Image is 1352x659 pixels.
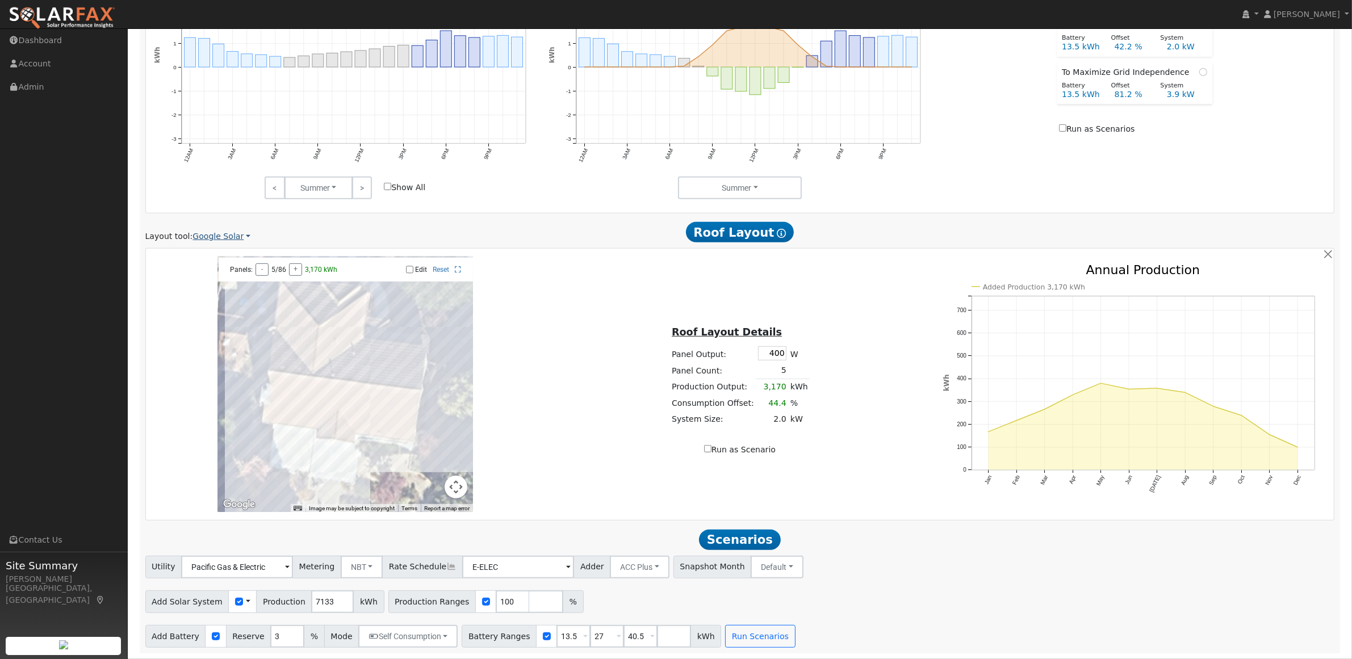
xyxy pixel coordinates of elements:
[358,625,458,648] button: Self Consumption
[173,64,177,70] text: 0
[1095,475,1106,487] text: May
[756,379,788,395] td: 3,170
[1086,263,1200,277] text: Annual Production
[751,556,803,578] button: Default
[943,375,951,392] text: kWh
[566,136,571,142] text: -3
[788,379,810,395] td: kWh
[341,556,383,578] button: NBT
[483,148,493,161] text: 9PM
[788,411,810,427] td: kW
[910,65,914,69] circle: onclick=""
[255,54,266,67] rect: onclick=""
[597,65,601,69] circle: onclick=""
[59,640,68,649] img: retrieve
[462,625,537,648] span: Battery Ranges
[654,65,658,69] circle: onclick=""
[309,505,395,511] span: Image may be subject to copyright
[839,65,843,69] circle: onclick=""
[608,44,619,67] rect: onclick=""
[650,54,662,67] rect: onclick=""
[566,88,571,94] text: -1
[256,263,269,276] button: -
[670,395,756,411] td: Consumption Offset:
[1040,474,1050,486] text: Mar
[145,625,206,648] span: Add Battery
[269,148,279,161] text: 6AM
[690,625,721,648] span: kWh
[397,148,407,161] text: 3PM
[621,148,631,161] text: 3AM
[145,590,229,613] span: Add Solar System
[983,475,993,485] text: Jan
[352,177,372,199] a: >
[686,222,794,242] span: Roof Layout
[292,556,341,578] span: Metering
[1274,10,1340,19] span: [PERSON_NAME]
[353,148,365,163] text: 12PM
[384,182,425,194] label: Show All
[704,444,776,456] label: Run as Scenario
[1180,475,1190,486] text: Aug
[778,67,789,82] rect: onclick=""
[593,38,604,66] rect: onclick=""
[171,88,177,94] text: -1
[1292,475,1302,486] text: Dec
[579,37,590,67] rect: onclick=""
[1056,41,1108,53] div: 13.5 kWh
[835,31,846,67] rect: onclick=""
[1062,66,1194,78] span: To Maximize Grid Independence
[1108,41,1161,53] div: 42.2 %
[670,345,756,363] td: Panel Output:
[1154,33,1204,43] div: System
[401,505,417,511] a: Terms (opens in new tab)
[678,177,802,199] button: Summer
[1108,89,1161,100] div: 81.2 %
[664,148,674,161] text: 6AM
[6,582,122,606] div: [GEOGRAPHIC_DATA], [GEOGRAPHIC_DATA]
[583,65,587,69] circle: onclick=""
[739,25,743,30] circle: onclick=""
[468,37,480,67] rect: onclick=""
[906,37,918,67] rect: onclick=""
[153,47,161,63] text: kWh
[1070,393,1075,397] circle: onclick=""
[412,45,423,67] rect: onclick=""
[454,36,466,67] rect: onclick=""
[781,28,786,33] circle: onclick=""
[6,558,122,573] span: Site Summary
[957,444,967,451] text: 100
[777,229,786,238] i: Show Help
[1056,33,1106,43] div: Battery
[1105,81,1154,91] div: Offset
[853,65,857,69] circle: onclick=""
[788,345,810,363] td: W
[95,595,106,605] a: Map
[796,43,800,47] circle: onclick=""
[230,266,253,274] span: Panels:
[983,283,1085,291] text: Added Production 3,170 kWh
[256,590,312,613] span: Production
[265,177,284,199] a: <
[957,307,967,313] text: 700
[824,64,828,68] circle: onclick=""
[867,65,872,69] circle: onclick=""
[1124,475,1134,485] text: Jun
[748,148,760,163] text: 12PM
[1155,387,1160,391] circle: onclick=""
[298,56,309,67] rect: onclick=""
[171,112,177,118] text: -2
[706,148,717,161] text: 9AM
[1056,81,1106,91] div: Battery
[721,67,732,89] rect: onclick=""
[1154,81,1204,91] div: System
[568,40,571,46] text: 1
[220,497,258,512] img: Google
[673,556,752,578] span: Snapshot Month
[145,232,193,241] span: Layout tool:
[312,148,322,161] text: 9AM
[878,36,889,67] rect: onclick=""
[1014,418,1019,423] circle: onclick=""
[294,505,302,513] button: Keyboard shortcuts
[304,625,324,648] span: %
